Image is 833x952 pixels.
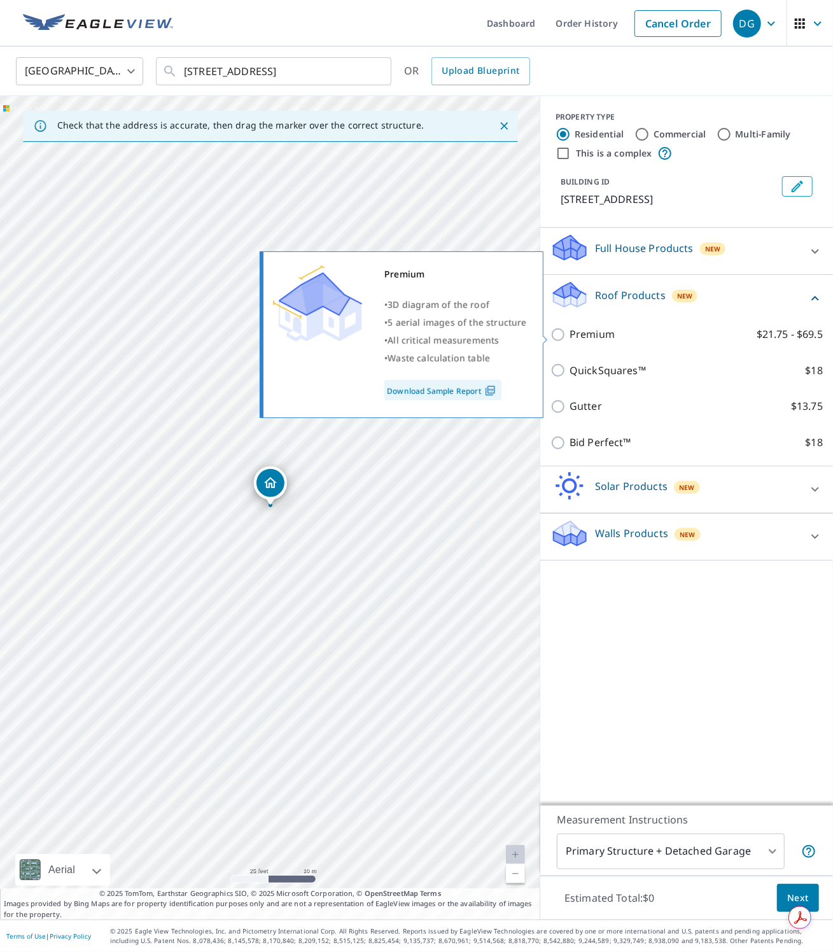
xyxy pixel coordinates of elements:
div: Primary Structure + Detached Garage [557,834,785,869]
p: Full House Products [595,241,694,256]
span: 5 aerial images of the structure [388,316,526,328]
div: • [384,332,527,349]
div: Full House ProductsNew [550,233,823,269]
p: $18 [806,435,823,451]
label: Commercial [654,128,706,141]
span: Your report will include the primary structure and a detached garage if one exists. [801,844,816,859]
span: New [677,291,693,301]
div: Roof ProductsNew [550,280,823,316]
div: DG [733,10,761,38]
p: Premium [570,326,615,342]
p: Gutter [570,398,602,414]
p: BUILDING ID [561,176,610,187]
div: • [384,296,527,314]
p: Measurement Instructions [557,812,816,827]
a: Upload Blueprint [431,57,529,85]
span: 3D diagram of the roof [388,298,489,311]
span: All critical measurements [388,334,499,346]
p: Walls Products [595,526,668,541]
span: New [679,482,695,493]
div: • [384,314,527,332]
div: • [384,349,527,367]
a: OpenStreetMap [365,888,418,898]
img: Premium [273,265,362,342]
span: Upload Blueprint [442,63,519,79]
p: $21.75 - $69.5 [757,326,823,342]
a: Privacy Policy [50,932,91,941]
p: Solar Products [595,479,668,494]
span: © 2025 TomTom, Earthstar Geographics SIO, © 2025 Microsoft Corporation, © [99,888,441,899]
div: [GEOGRAPHIC_DATA] [16,53,143,89]
button: Next [777,884,819,913]
p: $18 [806,363,823,379]
a: Terms [420,888,441,898]
p: $13.75 [791,398,823,414]
img: Pdf Icon [482,385,499,396]
div: Aerial [15,854,110,886]
div: Walls ProductsNew [550,519,823,555]
span: New [680,529,696,540]
p: | [6,932,91,940]
p: QuickSquares™ [570,363,646,379]
div: OR [404,57,530,85]
div: Premium [384,265,527,283]
label: Residential [575,128,624,141]
span: Waste calculation table [388,352,490,364]
div: Dropped pin, building 1, Residential property, 1151 Aviary Rd Wellington, FL 33414 [254,466,287,506]
span: Next [787,890,809,906]
a: Cancel Order [634,10,722,37]
a: Terms of Use [6,932,46,941]
button: Close [496,118,512,134]
button: Edit building 1 [782,176,813,197]
p: Roof Products [595,288,666,303]
div: PROPERTY TYPE [556,111,818,123]
p: [STREET_ADDRESS] [561,192,777,207]
a: Download Sample Report [384,380,501,400]
div: Aerial [45,854,79,886]
p: Bid Perfect™ [570,435,631,451]
p: © 2025 Eagle View Technologies, Inc. and Pictometry International Corp. All Rights Reserved. Repo... [110,927,827,946]
span: New [705,244,721,254]
p: Check that the address is accurate, then drag the marker over the correct structure. [57,120,424,131]
img: EV Logo [23,14,173,33]
input: Search by address or latitude-longitude [184,53,365,89]
label: Multi-Family [736,128,791,141]
div: Solar ProductsNew [550,472,823,508]
a: Current Level 20, Zoom In Disabled [506,845,525,864]
a: Current Level 20, Zoom Out [506,864,525,883]
p: Estimated Total: $0 [554,884,665,912]
label: This is a complex [576,147,652,160]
